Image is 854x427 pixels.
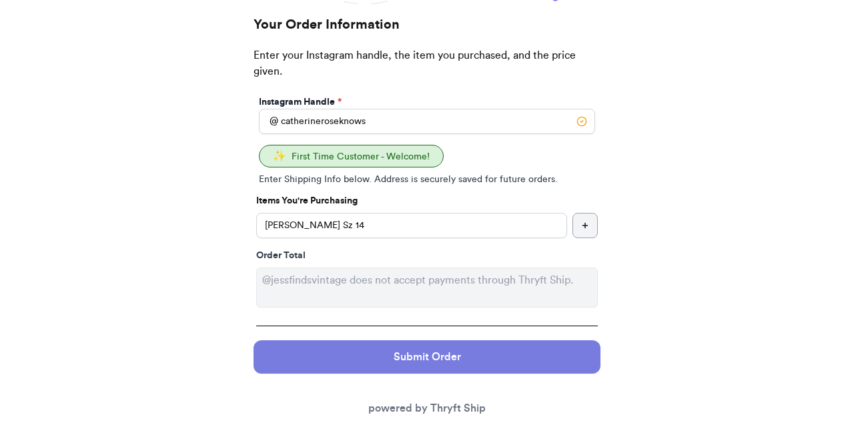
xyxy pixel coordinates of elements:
p: Items You're Purchasing [256,194,598,207]
div: @ [259,109,278,134]
label: Instagram Handle [259,95,342,109]
p: Enter Shipping Info below. Address is securely saved for future orders. [259,173,595,186]
button: Submit Order [254,340,600,374]
h2: Your Order Information [254,15,600,47]
p: Enter your Instagram handle, the item you purchased, and the price given. [254,47,600,93]
input: ex.funky hat [256,213,567,238]
span: First Time Customer - Welcome! [292,152,430,161]
span: ✨ [273,151,286,161]
a: powered by Thryft Ship [368,403,486,414]
div: Order Total [256,249,598,262]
